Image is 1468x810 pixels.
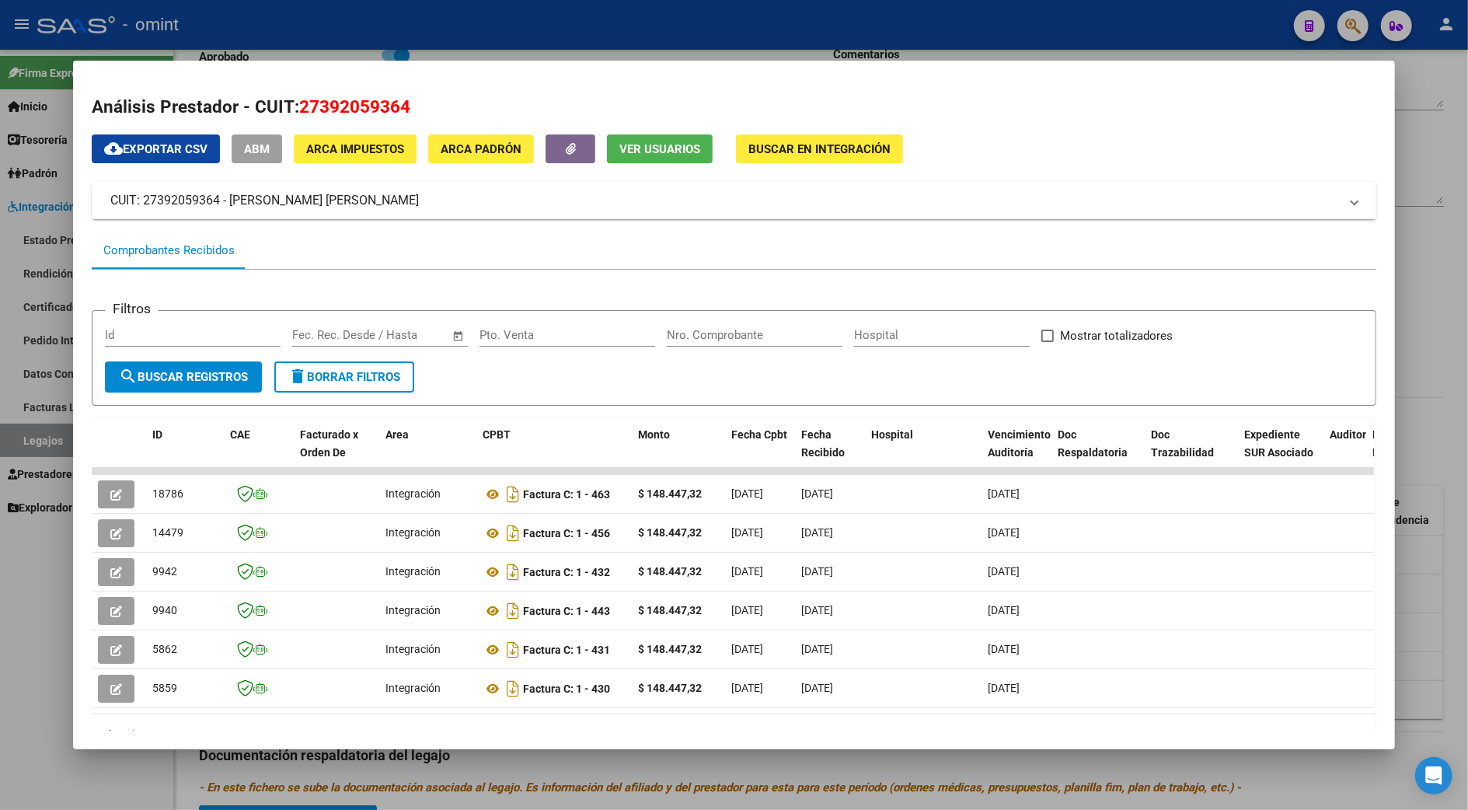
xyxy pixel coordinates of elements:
[385,643,441,655] span: Integración
[244,142,270,156] span: ABM
[385,604,441,616] span: Integración
[982,418,1051,487] datatable-header-cell: Vencimiento Auditoría
[865,418,982,487] datatable-header-cell: Hospital
[503,482,523,507] i: Descargar documento
[292,328,355,342] input: Fecha inicio
[801,682,833,694] span: [DATE]
[731,682,763,694] span: [DATE]
[503,637,523,662] i: Descargar documento
[1244,428,1313,459] span: Expediente SUR Asociado
[1051,418,1145,487] datatable-header-cell: Doc Respaldatoria
[503,676,523,701] i: Descargar documento
[503,599,523,623] i: Descargar documento
[988,643,1020,655] span: [DATE]
[523,488,610,501] strong: Factura C: 1 - 463
[152,428,162,441] span: ID
[379,418,476,487] datatable-header-cell: Area
[152,604,177,616] span: 9940
[988,526,1020,539] span: [DATE]
[152,565,177,578] span: 9942
[638,604,702,616] strong: $ 148.447,32
[731,526,763,539] span: [DATE]
[428,134,534,163] button: ARCA Padrón
[988,604,1020,616] span: [DATE]
[731,565,763,578] span: [DATE]
[232,134,282,163] button: ABM
[638,526,702,539] strong: $ 148.447,32
[152,487,183,500] span: 18786
[988,487,1020,500] span: [DATE]
[1372,428,1423,459] span: Retencion IIBB
[146,418,224,487] datatable-header-cell: ID
[369,328,445,342] input: Fecha fin
[103,242,235,260] div: Comprobantes Recibidos
[1060,326,1173,345] span: Mostrar totalizadores
[119,367,138,386] mat-icon: search
[523,566,610,578] strong: Factura C: 1 - 432
[104,142,207,156] span: Exportar CSV
[748,142,891,156] span: Buscar en Integración
[385,428,409,441] span: Area
[801,487,833,500] span: [DATE]
[224,418,294,487] datatable-header-cell: CAE
[300,428,358,459] span: Facturado x Orden De
[288,370,400,384] span: Borrar Filtros
[105,299,159,319] h3: Filtros
[725,418,795,487] datatable-header-cell: Fecha Cpbt
[306,142,404,156] span: ARCA Impuestos
[801,526,833,539] span: [DATE]
[294,134,417,163] button: ARCA Impuestos
[988,682,1020,694] span: [DATE]
[632,418,725,487] datatable-header-cell: Monto
[110,191,1338,210] mat-panel-title: CUIT: 27392059364 - [PERSON_NAME] [PERSON_NAME]
[638,682,702,694] strong: $ 148.447,32
[92,714,1376,753] div: 6 total
[523,527,610,539] strong: Factura C: 1 - 456
[119,370,248,384] span: Buscar Registros
[801,643,833,655] span: [DATE]
[736,134,903,163] button: Buscar en Integración
[483,428,511,441] span: CPBT
[92,182,1376,219] mat-expansion-panel-header: CUIT: 27392059364 - [PERSON_NAME] [PERSON_NAME]
[731,604,763,616] span: [DATE]
[1145,418,1238,487] datatable-header-cell: Doc Trazabilidad
[441,142,521,156] span: ARCA Padrón
[105,361,262,393] button: Buscar Registros
[1323,418,1366,487] datatable-header-cell: Auditoria
[619,142,700,156] span: Ver Usuarios
[638,428,670,441] span: Monto
[152,643,177,655] span: 5862
[1330,428,1376,441] span: Auditoria
[731,643,763,655] span: [DATE]
[476,418,632,487] datatable-header-cell: CPBT
[1151,428,1214,459] span: Doc Trazabilidad
[449,327,467,345] button: Open calendar
[1238,418,1323,487] datatable-header-cell: Expediente SUR Asociado
[104,139,123,158] mat-icon: cloud_download
[731,428,787,441] span: Fecha Cpbt
[1366,418,1428,487] datatable-header-cell: Retencion IIBB
[801,428,845,459] span: Fecha Recibido
[801,565,833,578] span: [DATE]
[988,428,1051,459] span: Vencimiento Auditoría
[523,683,610,695] strong: Factura C: 1 - 430
[385,487,441,500] span: Integración
[288,367,307,386] mat-icon: delete
[503,560,523,585] i: Descargar documento
[385,565,441,578] span: Integración
[871,428,913,441] span: Hospital
[1058,428,1128,459] span: Doc Respaldatoria
[152,526,183,539] span: 14479
[801,604,833,616] span: [DATE]
[274,361,414,393] button: Borrar Filtros
[1415,757,1452,794] div: Open Intercom Messenger
[988,565,1020,578] span: [DATE]
[523,644,610,656] strong: Factura C: 1 - 431
[523,605,610,617] strong: Factura C: 1 - 443
[607,134,713,163] button: Ver Usuarios
[731,487,763,500] span: [DATE]
[92,94,1376,120] h2: Análisis Prestador - CUIT:
[385,526,441,539] span: Integración
[294,418,379,487] datatable-header-cell: Facturado x Orden De
[638,643,702,655] strong: $ 148.447,32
